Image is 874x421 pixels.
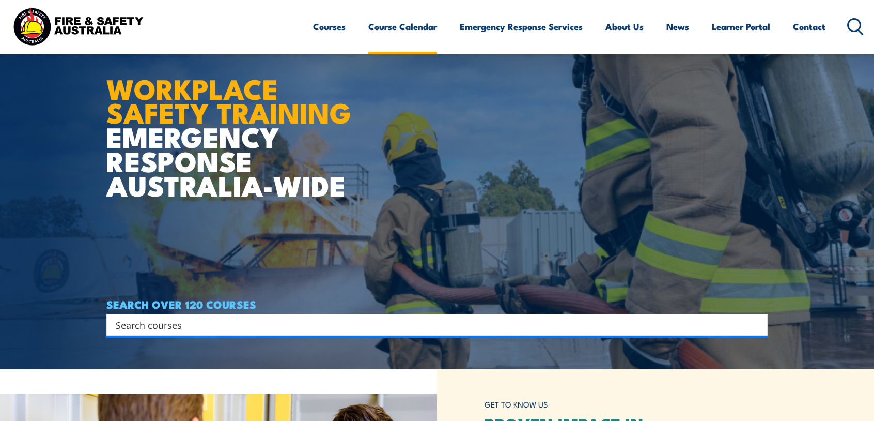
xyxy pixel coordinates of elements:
a: About Us [605,13,644,40]
a: News [666,13,689,40]
form: Search form [118,318,747,332]
h1: EMERGENCY RESPONSE AUSTRALIA-WIDE [106,50,359,197]
button: Search magnifier button [750,318,764,332]
h4: SEARCH OVER 120 COURSES [106,298,768,310]
a: Contact [793,13,825,40]
a: Course Calendar [368,13,437,40]
h6: GET TO KNOW US [485,395,768,414]
strong: WORKPLACE SAFETY TRAINING [106,66,351,133]
a: Courses [313,13,346,40]
a: Learner Portal [712,13,770,40]
a: Emergency Response Services [460,13,583,40]
input: Search input [116,317,745,333]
